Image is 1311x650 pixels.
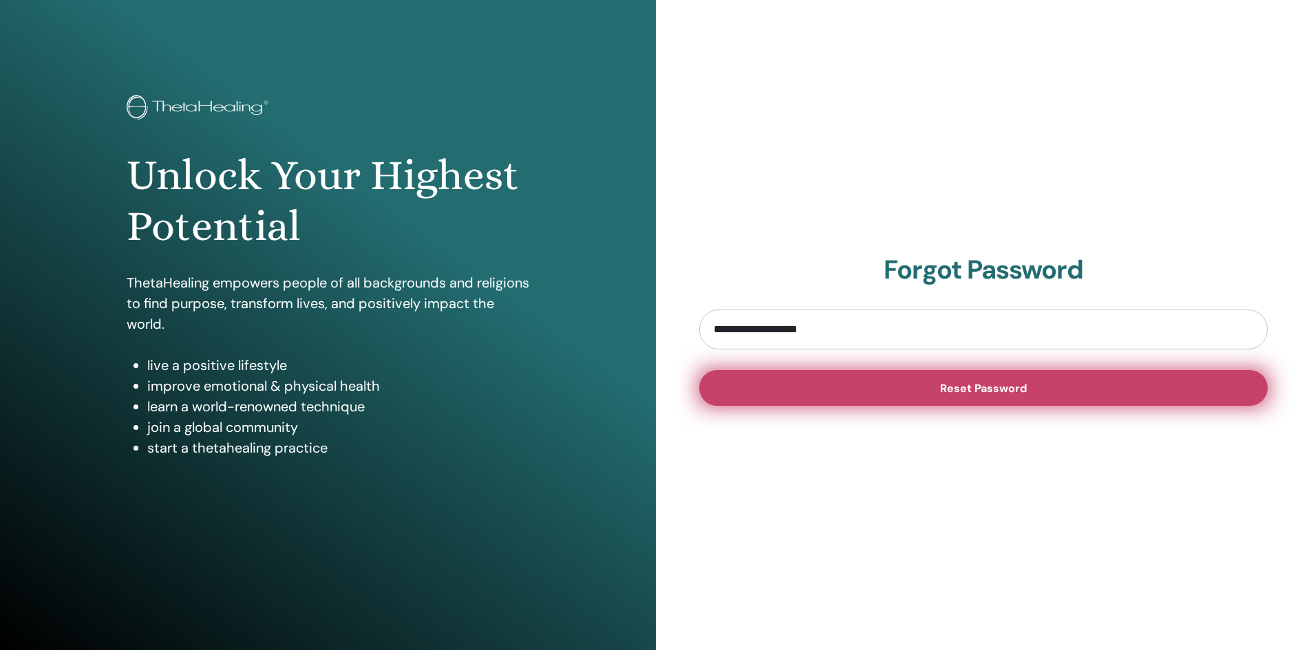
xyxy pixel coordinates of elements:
li: join a global community [147,417,529,437]
li: start a thetahealing practice [147,437,529,458]
h1: Unlock Your Highest Potential [127,150,529,252]
li: improve emotional & physical health [147,376,529,396]
span: Reset Password [940,381,1027,396]
button: Reset Password [699,370,1268,406]
li: live a positive lifestyle [147,355,529,376]
h2: Forgot Password [699,254,1268,286]
li: learn a world-renowned technique [147,396,529,417]
p: ThetaHealing empowers people of all backgrounds and religions to find purpose, transform lives, a... [127,272,529,334]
